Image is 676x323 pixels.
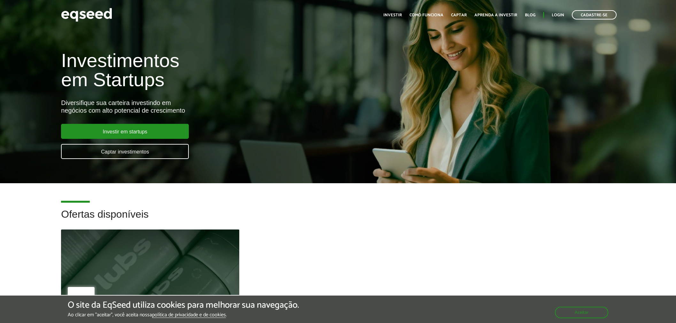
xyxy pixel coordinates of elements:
h2: Ofertas disponíveis [61,209,615,229]
a: Cadastre-se [572,10,617,19]
h5: O site da EqSeed utiliza cookies para melhorar sua navegação. [68,300,299,310]
img: EqSeed [61,6,112,23]
a: Blog [525,13,535,17]
button: Aceitar [555,307,608,318]
a: política de privacidade e de cookies [152,312,226,318]
p: Ao clicar em "aceitar", você aceita nossa . [68,312,299,318]
a: Captar investimentos [61,144,189,159]
h1: Investimentos em Startups [61,51,389,89]
a: Como funciona [410,13,443,17]
div: Diversifique sua carteira investindo em negócios com alto potencial de crescimento [61,99,389,114]
a: Investir em startups [61,124,189,139]
a: Captar [451,13,467,17]
a: Login [552,13,564,17]
a: Aprenda a investir [474,13,517,17]
a: Investir [383,13,402,17]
